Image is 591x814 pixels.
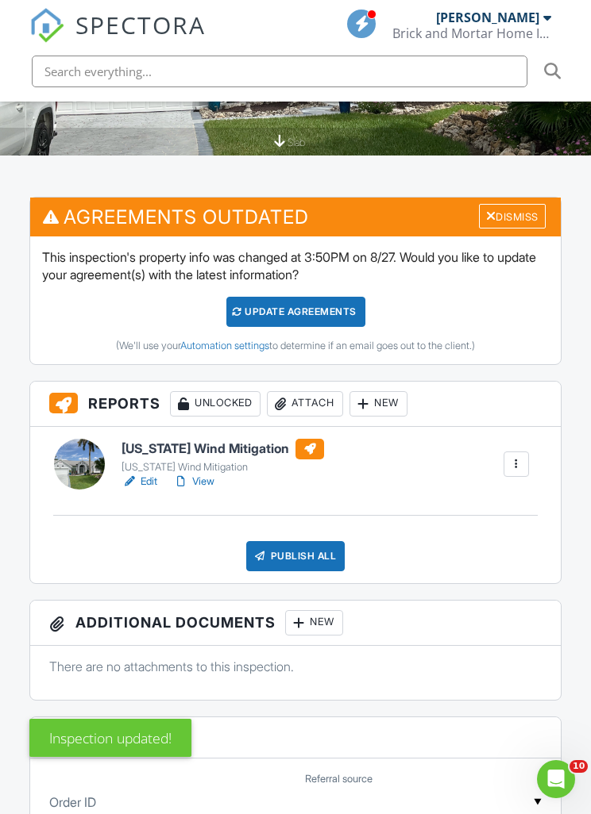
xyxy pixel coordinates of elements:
[392,25,551,41] div: Brick and Mortar Home Inspection Services
[29,719,191,757] div: Inspection updated!
[49,658,542,675] p: There are no attachments to this inspection.
[30,382,561,427] h3: Reports
[350,391,408,417] div: New
[75,8,206,41] span: SPECTORA
[436,10,539,25] div: [PERSON_NAME]
[122,439,324,474] a: [US_STATE] Wind Mitigation [US_STATE] Wind Mitigation
[30,601,561,646] h3: Additional Documents
[32,56,527,87] input: Search everything...
[180,340,269,351] a: Automation settings
[122,439,324,459] h6: [US_STATE] Wind Mitigation
[246,541,346,571] div: Publish All
[29,8,64,43] img: The Best Home Inspection Software - Spectora
[173,474,214,490] a: View
[267,391,343,417] div: Attach
[285,610,343,635] div: New
[30,236,561,364] div: This inspection's property info was changed at 3:50PM on 8/27. Would you like to update your agre...
[479,204,546,228] div: Dismiss
[288,136,305,148] span: slab
[226,297,365,327] div: Update Agreements
[170,391,261,417] div: Unlocked
[537,760,575,798] iframe: Intercom live chat
[122,461,324,474] div: [US_STATE] Wind Mitigation
[49,793,96,811] label: Order ID
[122,474,157,490] a: Edit
[42,340,549,352] div: (We'll use your to determine if an email goes out to the client.)
[29,21,206,55] a: SPECTORA
[30,198,561,236] h3: Agreements Outdated
[570,760,588,773] span: 10
[305,772,373,786] label: Referral source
